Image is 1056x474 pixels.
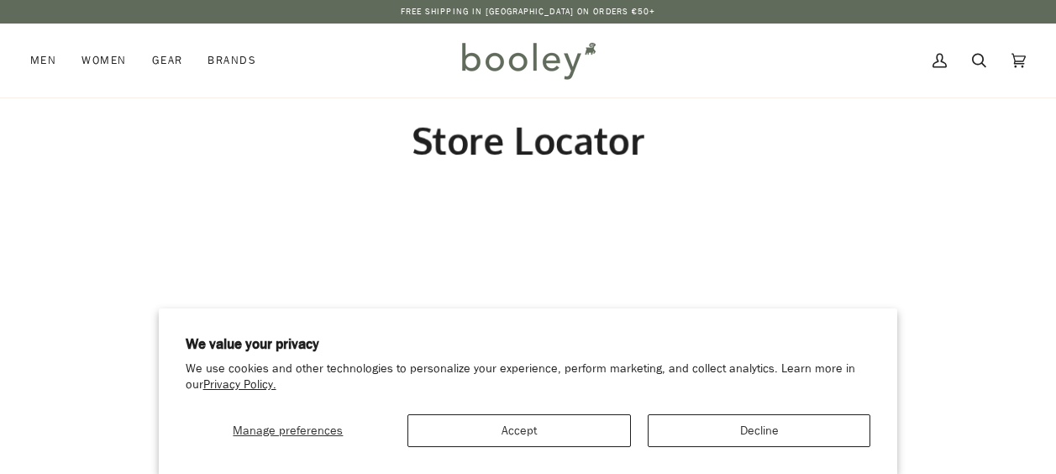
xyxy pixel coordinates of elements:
button: Accept [407,414,631,447]
span: Brands [208,52,256,69]
p: Free Shipping in [GEOGRAPHIC_DATA] on Orders €50+ [401,5,656,18]
p: We use cookies and other technologies to personalize your experience, perform marketing, and coll... [186,361,871,393]
span: Gear [152,52,183,69]
a: Women [69,24,139,97]
span: Men [30,52,56,69]
span: Manage preferences [233,423,343,439]
a: Brands [195,24,269,97]
span: Women [81,52,126,69]
h2: We value your privacy [186,335,871,354]
button: Decline [648,414,871,447]
a: Privacy Policy. [203,377,276,392]
button: Manage preferences [186,414,391,447]
h2: Store Locator [30,118,1026,164]
img: Booley [454,36,602,85]
a: Men [30,24,69,97]
a: Gear [139,24,196,97]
